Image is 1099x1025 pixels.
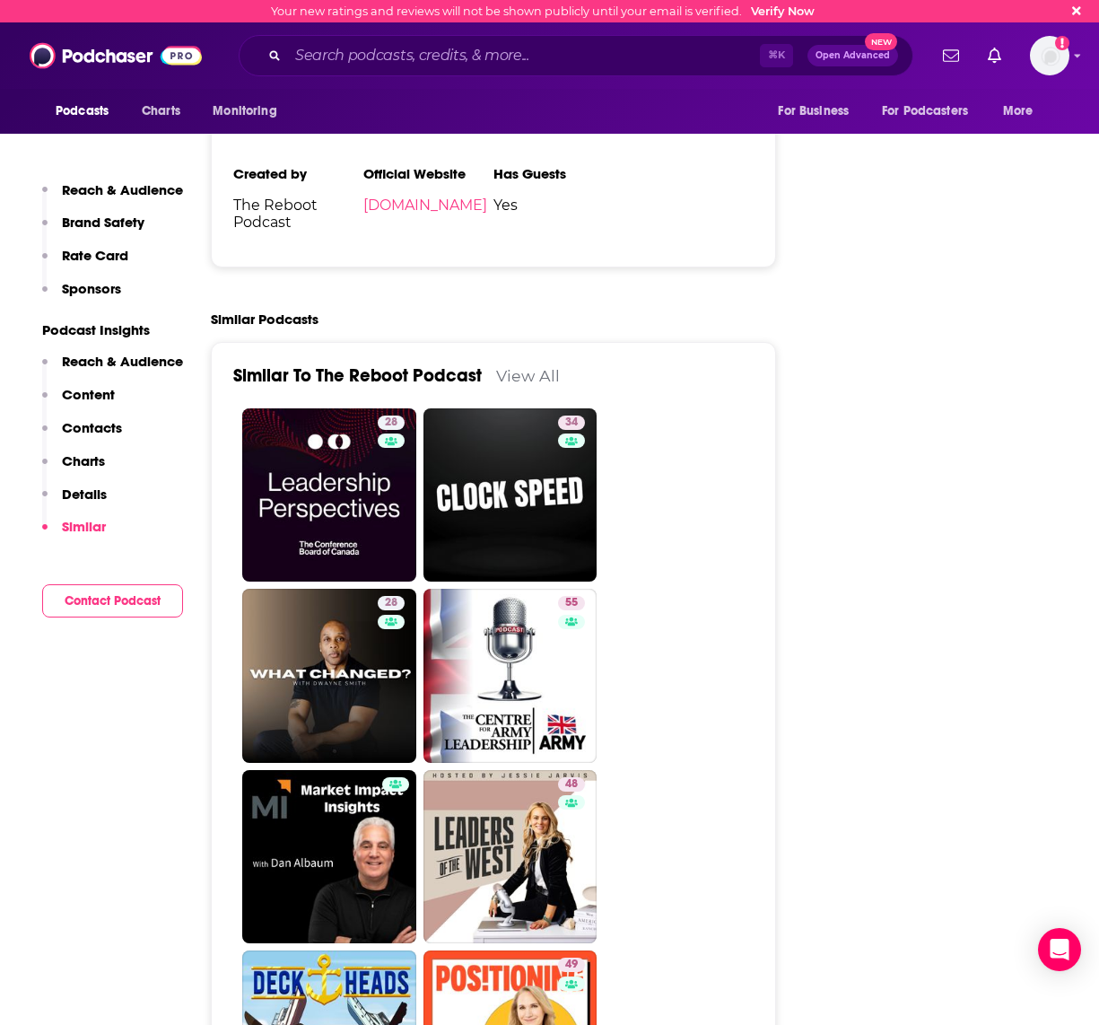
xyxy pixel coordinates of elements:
[363,197,487,214] a: [DOMAIN_NAME]
[378,596,405,610] a: 28
[423,589,597,763] a: 55
[558,416,585,430] a: 34
[130,94,191,128] a: Charts
[42,280,121,313] button: Sponsors
[42,321,183,338] p: Podcast Insights
[865,33,897,50] span: New
[56,99,109,124] span: Podcasts
[1030,36,1069,75] img: User Profile
[213,99,276,124] span: Monitoring
[493,197,624,214] span: Yes
[200,94,300,128] button: open menu
[565,956,578,974] span: 49
[765,94,871,128] button: open menu
[42,353,183,386] button: Reach & Audience
[936,40,966,71] a: Show notifications dropdown
[211,311,318,328] h2: Similar Podcasts
[423,770,597,944] a: 48
[142,99,180,124] span: Charts
[760,44,793,67] span: ⌘ K
[42,386,115,419] button: Content
[1003,99,1034,124] span: More
[882,99,968,124] span: For Podcasters
[751,4,815,18] a: Verify Now
[558,777,585,792] a: 48
[42,518,106,551] button: Similar
[42,214,144,247] button: Brand Safety
[42,452,105,486] button: Charts
[233,364,482,387] a: Similar To The Reboot Podcast
[233,165,363,182] h3: Created by
[565,594,578,612] span: 55
[62,353,183,370] p: Reach & Audience
[242,408,416,583] a: 28
[42,247,128,280] button: Rate Card
[778,99,849,124] span: For Business
[271,4,815,18] div: Your new ratings and reviews will not be shown publicly until your email is verified.
[558,958,585,972] a: 49
[62,280,121,297] p: Sponsors
[558,596,585,610] a: 55
[1055,36,1069,50] svg: Email not verified
[43,94,132,128] button: open menu
[990,94,1056,128] button: open menu
[233,197,363,231] span: The Reboot Podcast
[42,584,183,618] button: Contact Podcast
[30,39,202,73] img: Podchaser - Follow, Share and Rate Podcasts
[981,40,1008,71] a: Show notifications dropdown
[385,594,397,612] span: 28
[62,486,107,503] p: Details
[807,45,898,66] button: Open AdvancedNew
[816,51,890,60] span: Open Advanced
[1030,36,1069,75] button: Show profile menu
[385,414,397,432] span: 28
[62,452,105,469] p: Charts
[423,408,597,583] a: 34
[42,181,183,215] button: Reach & Audience
[288,41,760,70] input: Search podcasts, credits, & more...
[62,419,122,436] p: Contacts
[62,214,144,231] p: Brand Safety
[870,94,994,128] button: open menu
[42,486,107,519] button: Details
[62,386,115,403] p: Content
[363,165,493,182] h3: Official Website
[496,366,560,385] a: View All
[493,165,624,182] h3: Has Guests
[42,419,122,452] button: Contacts
[62,181,183,198] p: Reach & Audience
[62,247,128,264] p: Rate Card
[62,518,106,535] p: Similar
[565,775,578,793] span: 48
[378,416,405,430] a: 28
[239,35,913,76] div: Search podcasts, credits, & more...
[565,414,578,432] span: 34
[1038,928,1081,971] div: Open Intercom Messenger
[242,589,416,763] a: 28
[1030,36,1069,75] span: Logged in as charlottestone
